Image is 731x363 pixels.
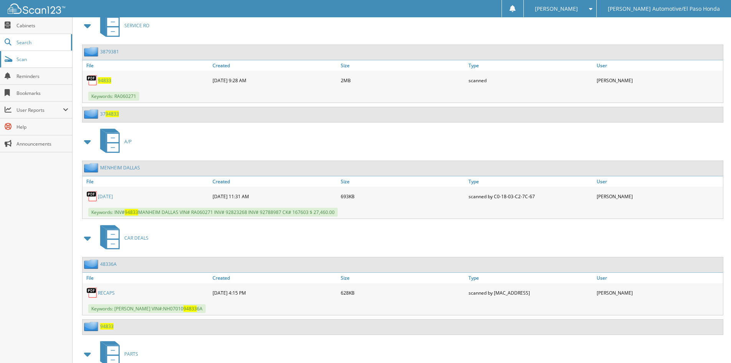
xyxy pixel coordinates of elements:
span: Bookmarks [17,90,68,96]
span: Scan [17,56,68,63]
iframe: Chat Widget [693,326,731,363]
span: 94833 [183,305,197,312]
div: 693KB [339,189,467,204]
div: [DATE] 11:31 AM [211,189,339,204]
a: 3879381 [100,48,119,55]
img: PDF.png [86,75,98,86]
span: A/P [124,138,132,145]
div: scanned by C0-18-03-C2-7C-67 [467,189,595,204]
div: [DATE] 9:28 AM [211,73,339,88]
a: File [83,176,211,187]
span: 94833 [106,111,119,117]
span: CAR DEALS [124,235,149,241]
div: scanned by [MAC_ADDRESS] [467,285,595,300]
a: 94833 [98,77,111,84]
a: Created [211,273,339,283]
a: Type [467,60,595,71]
span: Announcements [17,141,68,147]
a: Type [467,273,595,283]
a: 94833 [100,323,114,330]
span: [PERSON_NAME] [535,7,578,11]
a: File [83,273,211,283]
a: User [595,273,723,283]
img: folder2.png [84,322,100,331]
a: File [83,60,211,71]
span: Help [17,124,68,130]
a: Size [339,176,467,187]
img: PDF.png [86,287,98,298]
span: Cabinets [17,22,68,29]
div: scanned [467,73,595,88]
span: Keywords: RA060271 [88,92,139,101]
a: User [595,60,723,71]
a: Type [467,176,595,187]
a: Size [339,60,467,71]
a: User [595,176,723,187]
a: A/P [96,126,132,157]
img: folder2.png [84,259,100,269]
a: 48336A [100,261,117,267]
img: scan123-logo-white.svg [8,3,65,14]
div: [DATE] 4:15 PM [211,285,339,300]
a: MENHEIM DALLAS [100,164,140,171]
a: Created [211,60,339,71]
img: folder2.png [84,47,100,56]
a: RECAPS [98,290,115,296]
span: Keywords: [PERSON_NAME] VIN#:NH07010 6A [88,304,206,313]
img: folder2.png [84,163,100,172]
a: 3794833 [100,111,119,117]
div: [PERSON_NAME] [595,285,723,300]
span: 94833 [125,209,138,215]
span: [PERSON_NAME] Automotive/El Paso Honda [608,7,720,11]
span: User Reports [17,107,63,113]
img: folder2.png [84,109,100,119]
span: Search [17,39,67,46]
div: [PERSON_NAME] [595,189,723,204]
div: [PERSON_NAME] [595,73,723,88]
span: Reminders [17,73,68,80]
span: Keywords: INV# MANHEIM DALLAS VIN# RA060271 INV# 92823268 INV# 92788987 CK# 167603 $ 27,460.00 [88,208,338,217]
span: SERVICE RO [124,22,149,29]
a: Created [211,176,339,187]
a: SERVICE RO [96,10,149,41]
a: CAR DEALS [96,223,149,253]
span: PARTS [124,351,138,357]
a: Size [339,273,467,283]
a: [DATE] [98,193,113,200]
img: PDF.png [86,191,98,202]
div: 2MB [339,73,467,88]
div: 628KB [339,285,467,300]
